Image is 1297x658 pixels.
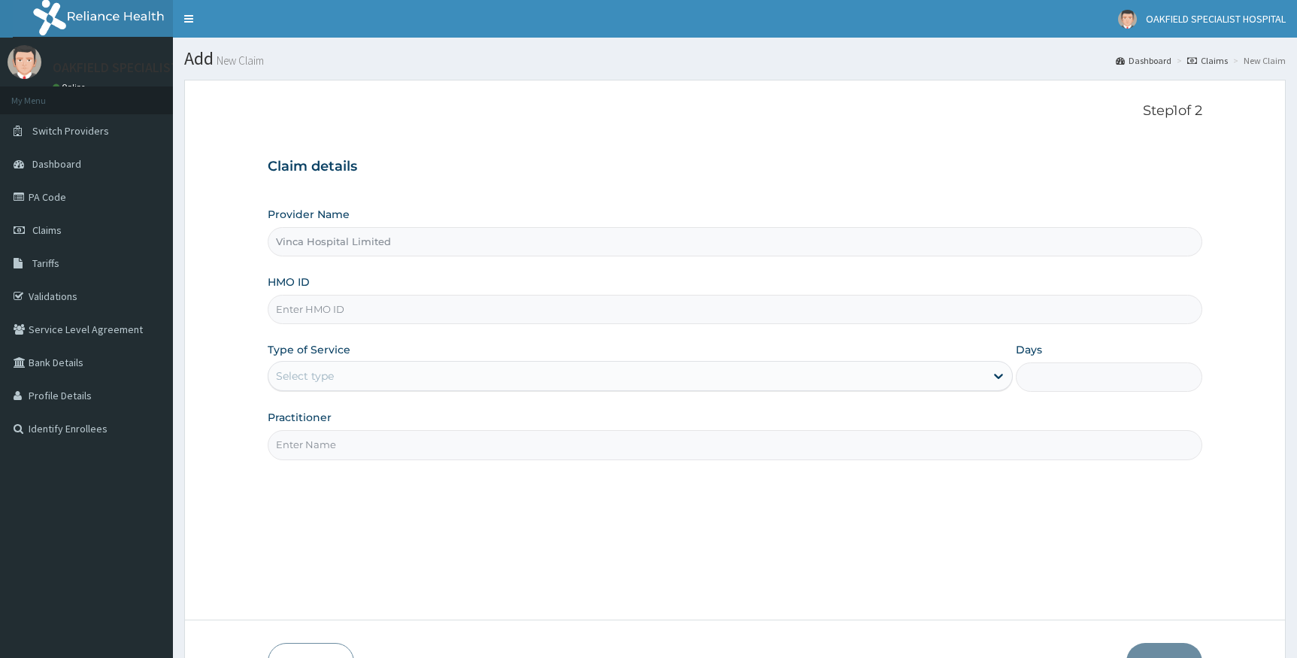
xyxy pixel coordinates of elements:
[268,295,1203,324] input: Enter HMO ID
[32,256,59,270] span: Tariffs
[276,368,334,384] div: Select type
[214,55,264,66] small: New Claim
[53,82,89,92] a: Online
[268,342,350,357] label: Type of Service
[1229,54,1286,67] li: New Claim
[268,159,1203,175] h3: Claim details
[32,157,81,171] span: Dashboard
[32,124,109,138] span: Switch Providers
[8,45,41,79] img: User Image
[184,49,1286,68] h1: Add
[268,430,1203,459] input: Enter Name
[268,274,310,290] label: HMO ID
[1016,342,1042,357] label: Days
[53,61,241,74] p: OAKFIELD SPECIALIST HOSPITAL
[268,410,332,425] label: Practitioner
[268,103,1203,120] p: Step 1 of 2
[1116,54,1171,67] a: Dashboard
[1118,10,1137,29] img: User Image
[32,223,62,237] span: Claims
[1146,12,1286,26] span: OAKFIELD SPECIALIST HOSPITAL
[1187,54,1228,67] a: Claims
[268,207,350,222] label: Provider Name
